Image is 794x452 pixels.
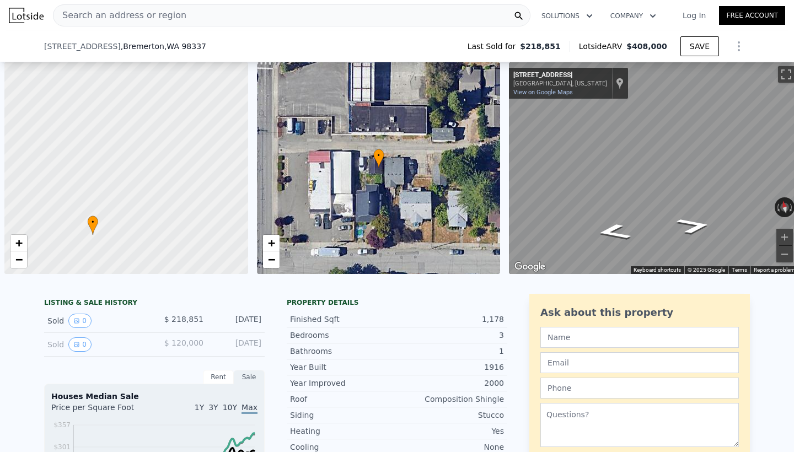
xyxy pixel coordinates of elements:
[540,327,739,348] input: Name
[208,403,218,412] span: 3Y
[397,378,504,389] div: 2000
[212,314,261,328] div: [DATE]
[68,314,92,328] button: View historical data
[53,443,71,451] tspan: $301
[290,346,397,357] div: Bathrooms
[290,378,397,389] div: Year Improved
[51,391,257,402] div: Houses Median Sale
[680,36,719,56] button: SAVE
[728,35,750,57] button: Show Options
[513,89,573,96] a: View on Google Maps
[662,214,726,238] path: Go East, 5th St
[290,362,397,373] div: Year Built
[44,298,265,309] div: LISTING & SALE HISTORY
[602,6,665,26] button: Company
[87,217,98,227] span: •
[397,346,504,357] div: 1
[688,267,725,273] span: © 2025 Google
[290,410,397,421] div: Siding
[290,426,397,437] div: Heating
[512,260,548,274] a: Open this area in Google Maps (opens a new window)
[634,266,681,274] button: Keyboard shortcuts
[53,9,186,22] span: Search an address or region
[520,41,561,52] span: $218,851
[223,403,237,412] span: 10Y
[719,6,785,25] a: Free Account
[51,402,154,419] div: Price per Square Foot
[397,426,504,437] div: Yes
[732,267,747,273] a: Terms (opens in new tab)
[242,403,257,414] span: Max
[121,41,206,52] span: , Bremerton
[579,41,626,52] span: Lotside ARV
[10,251,27,268] a: Zoom out
[164,42,206,51] span: , WA 98337
[53,421,71,429] tspan: $357
[10,235,27,251] a: Zoom in
[290,330,397,341] div: Bedrooms
[775,197,781,217] button: Rotate counterclockwise
[778,197,791,218] button: Reset the view
[397,314,504,325] div: 1,178
[195,403,204,412] span: 1Y
[212,337,261,352] div: [DATE]
[290,394,397,405] div: Roof
[263,251,280,268] a: Zoom out
[267,252,275,266] span: −
[540,305,739,320] div: Ask about this property
[397,394,504,405] div: Composition Shingle
[468,41,521,52] span: Last Sold for
[9,8,44,23] img: Lotside
[513,80,607,87] div: [GEOGRAPHIC_DATA], [US_STATE]
[203,370,234,384] div: Rent
[513,71,607,80] div: [STREET_ADDRESS]
[397,410,504,421] div: Stucco
[15,252,23,266] span: −
[87,216,98,235] div: •
[776,229,793,245] button: Zoom in
[15,236,23,250] span: +
[533,6,602,26] button: Solutions
[776,246,793,262] button: Zoom out
[47,337,146,352] div: Sold
[47,314,146,328] div: Sold
[512,260,548,274] img: Google
[582,220,646,244] path: Go West, 5th St
[373,150,384,160] span: •
[626,42,667,51] span: $408,000
[540,378,739,399] input: Phone
[397,362,504,373] div: 1916
[263,235,280,251] a: Zoom in
[290,314,397,325] div: Finished Sqft
[68,337,92,352] button: View historical data
[616,77,624,89] a: Show location on map
[234,370,265,384] div: Sale
[540,352,739,373] input: Email
[373,149,384,168] div: •
[164,338,203,347] span: $ 120,000
[397,330,504,341] div: 3
[287,298,507,307] div: Property details
[164,315,203,324] span: $ 218,851
[669,10,719,21] a: Log In
[44,41,121,52] span: [STREET_ADDRESS]
[267,236,275,250] span: +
